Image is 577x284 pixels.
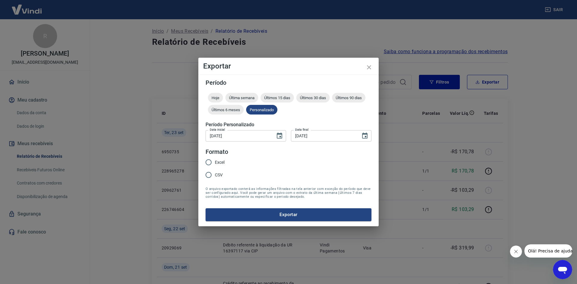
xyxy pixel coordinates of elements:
[210,127,225,132] label: Data inicial
[208,108,244,112] span: Últimos 6 meses
[246,108,277,112] span: Personalizado
[208,96,223,100] span: Hoje
[524,244,572,258] iframe: Mensagem da empresa
[215,159,224,166] span: Excel
[203,63,374,70] h4: Exportar
[246,105,277,115] div: Personalizado
[261,93,294,102] div: Últimos 15 dias
[332,96,365,100] span: Últimos 90 dias
[208,105,244,115] div: Últimos 6 meses
[295,127,309,132] label: Data final
[206,130,271,141] input: DD/MM/YYYY
[510,246,522,258] iframe: Fechar mensagem
[206,148,228,156] legend: Formato
[359,130,371,142] button: Choose date, selected date is 23 de set de 2025
[225,96,258,100] span: Última semana
[553,260,572,279] iframe: Botão para abrir a janela de mensagens
[261,96,294,100] span: Últimos 15 dias
[296,93,330,102] div: Últimos 30 dias
[291,130,356,141] input: DD/MM/YYYY
[362,60,376,75] button: close
[206,80,371,86] h5: Período
[206,187,371,199] span: O arquivo exportado conterá as informações filtradas na tela anterior com exceção do período que ...
[296,96,330,100] span: Últimos 30 dias
[225,93,258,102] div: Última semana
[273,130,285,142] button: Choose date, selected date is 1 de set de 2025
[215,172,223,178] span: CSV
[206,208,371,221] button: Exportar
[208,93,223,102] div: Hoje
[4,4,50,9] span: Olá! Precisa de ajuda?
[332,93,365,102] div: Últimos 90 dias
[206,122,371,128] h5: Período Personalizado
